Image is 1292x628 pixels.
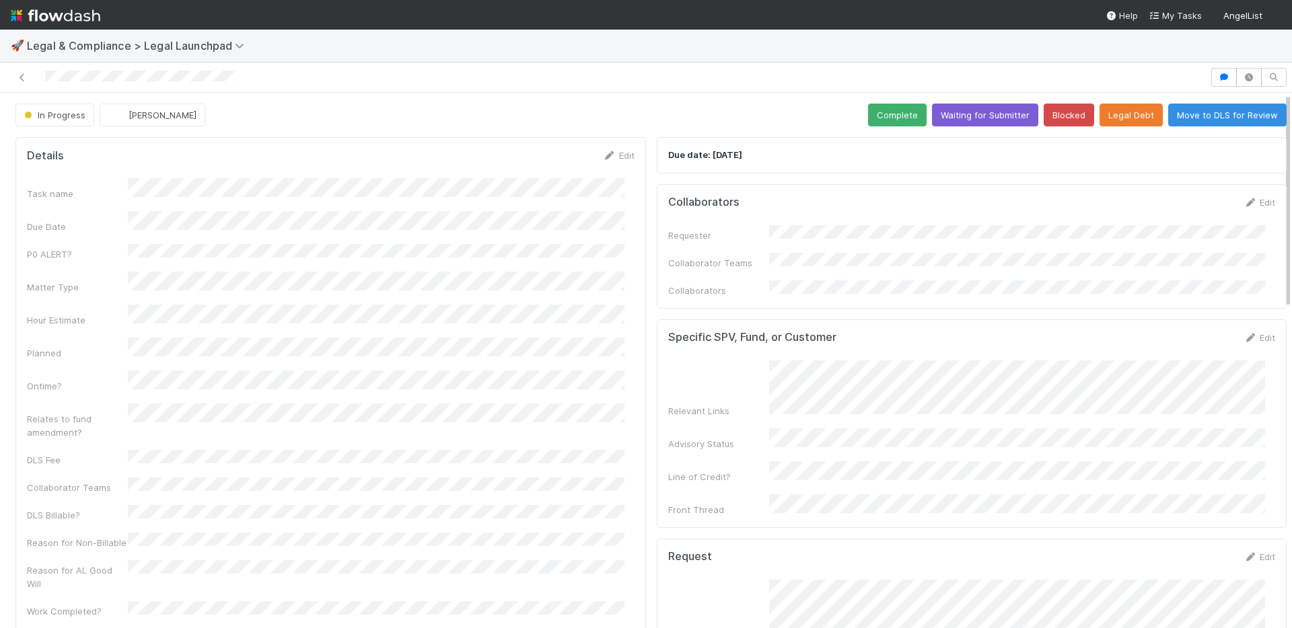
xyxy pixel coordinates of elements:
[27,280,128,294] div: Matter Type
[15,104,94,126] button: In Progress
[27,453,128,467] div: DLS Fee
[27,346,128,360] div: Planned
[27,412,128,439] div: Relates to fund amendment?
[11,4,100,27] img: logo-inverted-e16ddd16eac7371096b0.svg
[1044,104,1094,126] button: Blocked
[1268,9,1281,23] img: avatar_ddac2f35-6c49-494a-9355-db49d32eca49.png
[668,503,769,516] div: Front Thread
[668,437,769,450] div: Advisory Status
[27,220,128,233] div: Due Date
[27,563,128,590] div: Reason for AL Good Will
[668,149,742,160] strong: Due date: [DATE]
[27,187,128,200] div: Task name
[1106,9,1138,22] div: Help
[27,481,128,494] div: Collaborator Teams
[932,104,1038,126] button: Waiting for Submitter
[1244,332,1275,343] a: Edit
[27,379,128,393] div: Ontime?
[668,470,769,483] div: Line of Credit?
[22,110,85,120] span: In Progress
[11,40,24,51] span: 🚀
[1244,197,1275,208] a: Edit
[668,256,769,270] div: Collaborator Teams
[868,104,927,126] button: Complete
[27,247,128,261] div: P0 ALERT?
[1149,9,1202,22] a: My Tasks
[668,550,712,563] h5: Request
[668,284,769,297] div: Collaborators
[27,39,251,52] span: Legal & Compliance > Legal Launchpad
[27,149,64,163] h5: Details
[1149,10,1202,21] span: My Tasks
[1100,104,1163,126] button: Legal Debt
[1244,551,1275,562] a: Edit
[603,150,635,161] a: Edit
[27,313,128,327] div: Hour Estimate
[668,331,836,344] h5: Specific SPV, Fund, or Customer
[1168,104,1287,126] button: Move to DLS for Review
[668,196,740,209] h5: Collaborators
[1223,10,1262,21] span: AngelList
[27,508,128,522] div: DLS Billable?
[668,404,769,418] div: Relevant Links
[668,229,769,242] div: Requester
[27,536,128,549] div: Reason for Non-Billable
[27,604,128,618] div: Work Completed?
